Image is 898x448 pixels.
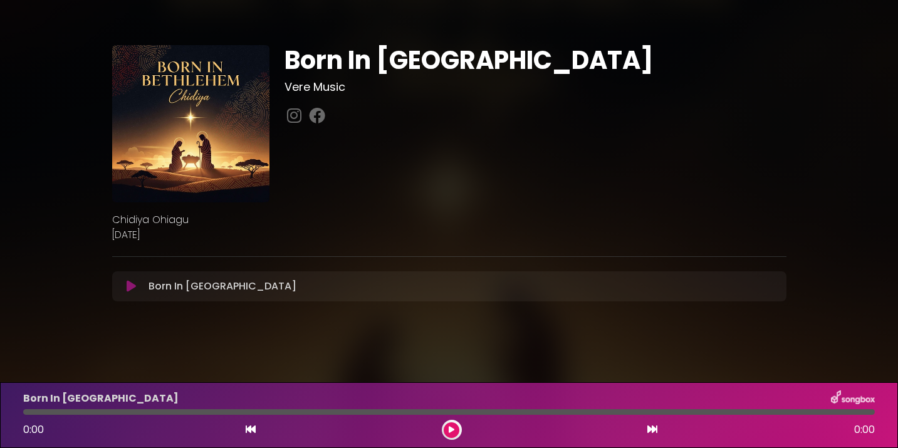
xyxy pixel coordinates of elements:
p: Born In [GEOGRAPHIC_DATA] [149,279,296,294]
p: [DATE] [112,227,786,242]
h1: Born In [GEOGRAPHIC_DATA] [285,45,786,75]
p: Chidiya Ohiagu [112,212,786,227]
h3: Vere Music [285,80,786,94]
img: oNz1keMPRyqW0YE6MQdu [112,45,269,202]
